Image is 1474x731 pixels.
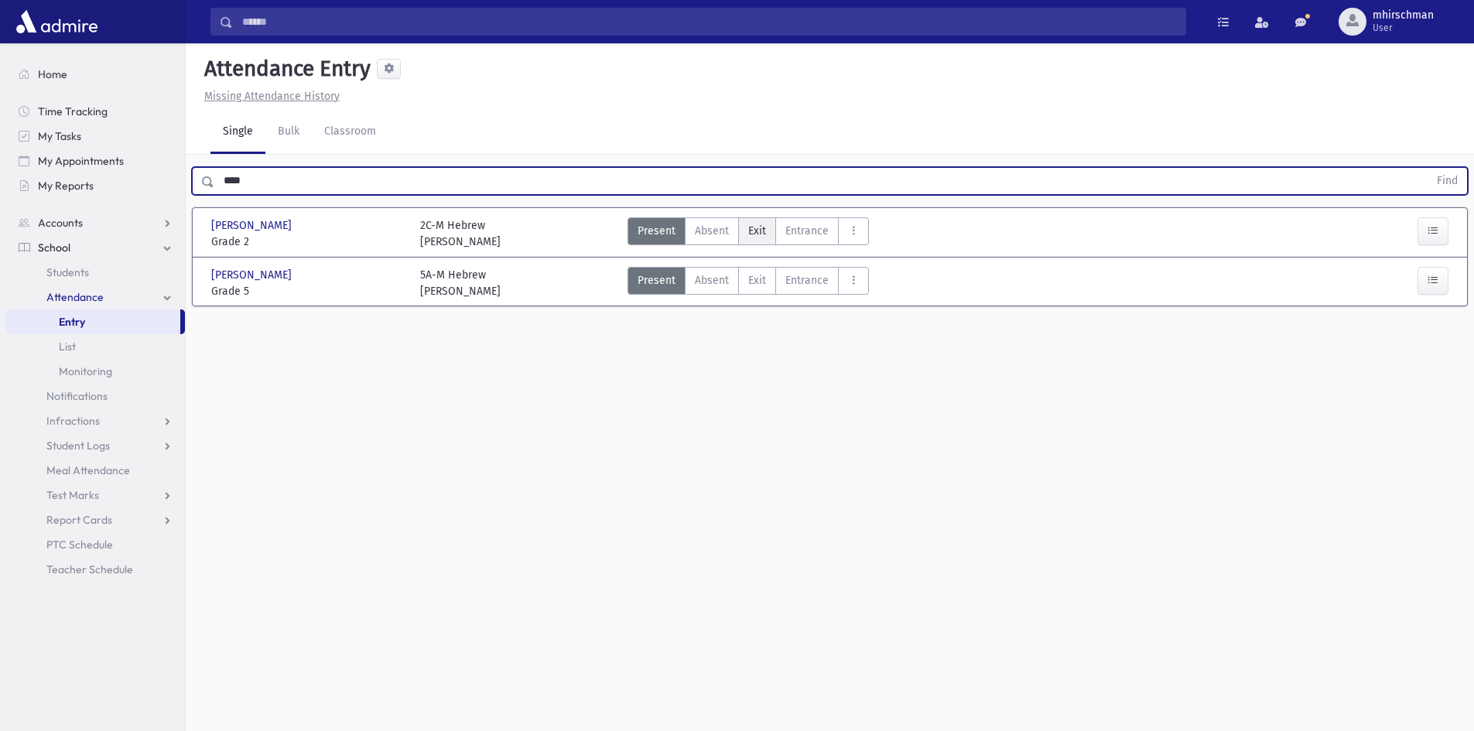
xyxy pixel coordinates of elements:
span: Present [638,272,675,289]
a: My Reports [6,173,185,198]
a: Accounts [6,210,185,235]
span: Exit [748,223,766,239]
span: Students [46,265,89,279]
a: Time Tracking [6,99,185,124]
a: Infractions [6,408,185,433]
a: Single [210,111,265,154]
a: Meal Attendance [6,458,185,483]
a: Students [6,260,185,285]
span: Accounts [38,216,83,230]
span: Exit [748,272,766,289]
span: [PERSON_NAME] [211,267,295,283]
a: My Tasks [6,124,185,149]
a: Attendance [6,285,185,309]
span: Grade 2 [211,234,405,250]
u: Missing Attendance History [204,90,340,103]
span: Infractions [46,414,100,428]
div: AttTypes [628,217,869,250]
span: Home [38,67,67,81]
span: Student Logs [46,439,110,453]
a: PTC Schedule [6,532,185,557]
span: Monitoring [59,364,112,378]
span: PTC Schedule [46,538,113,552]
div: AttTypes [628,267,869,299]
span: User [1373,22,1434,34]
span: Time Tracking [38,104,108,118]
span: Notifications [46,389,108,403]
a: My Appointments [6,149,185,173]
a: School [6,235,185,260]
span: Attendance [46,290,104,304]
span: Grade 5 [211,283,405,299]
a: Teacher Schedule [6,557,185,582]
div: 2C-M Hebrew [PERSON_NAME] [420,217,501,250]
img: AdmirePro [12,6,101,37]
span: School [38,241,70,254]
span: My Reports [38,179,94,193]
span: Entry [59,315,85,329]
a: Bulk [265,111,312,154]
a: Classroom [312,111,388,154]
a: Notifications [6,384,185,408]
span: Meal Attendance [46,463,130,477]
span: My Tasks [38,129,81,143]
span: mhirschman [1373,9,1434,22]
span: Test Marks [46,488,99,502]
span: My Appointments [38,154,124,168]
input: Search [233,8,1185,36]
span: Present [638,223,675,239]
a: Missing Attendance History [198,90,340,103]
h5: Attendance Entry [198,56,371,82]
a: List [6,334,185,359]
a: Student Logs [6,433,185,458]
div: 5A-M Hebrew [PERSON_NAME] [420,267,501,299]
span: Teacher Schedule [46,562,133,576]
span: Absent [695,223,729,239]
button: Find [1428,168,1467,194]
a: Monitoring [6,359,185,384]
span: [PERSON_NAME] [211,217,295,234]
span: Entrance [785,223,829,239]
span: Absent [695,272,729,289]
a: Report Cards [6,507,185,532]
a: Test Marks [6,483,185,507]
span: List [59,340,76,354]
a: Entry [6,309,180,334]
a: Home [6,62,185,87]
span: Entrance [785,272,829,289]
span: Report Cards [46,513,112,527]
